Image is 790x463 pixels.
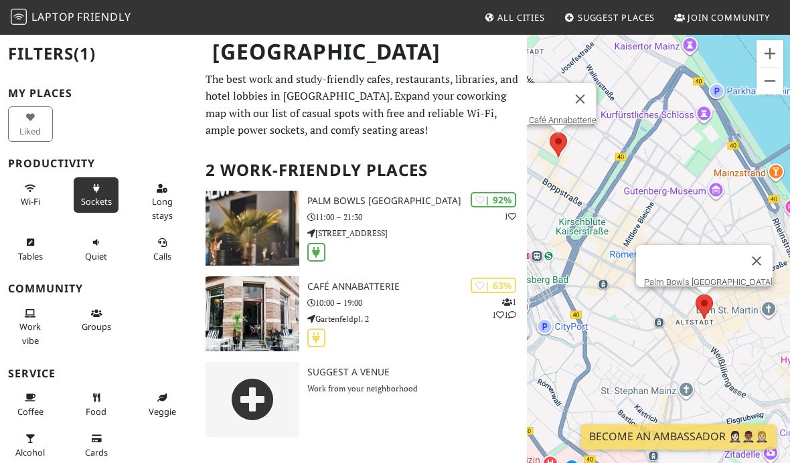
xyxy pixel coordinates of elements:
[81,195,112,207] span: Power sockets
[8,231,53,267] button: Tables
[18,250,43,262] span: Work-friendly tables
[497,11,545,23] span: All Cities
[307,382,527,395] p: Work from your neighborhood
[8,387,53,422] button: Coffee
[74,387,118,422] button: Food
[471,192,516,207] div: | 92%
[564,83,597,115] button: Schließen
[492,296,516,321] p: 1 1 1
[578,11,655,23] span: Suggest Places
[307,312,527,325] p: Gartenfeldpl. 2
[8,177,53,213] button: Wi-Fi
[74,177,118,213] button: Sockets
[206,276,299,351] img: Café Annabatterie
[86,405,106,418] span: Food
[559,5,661,29] a: Suggest Places
[529,115,597,125] a: Café Annabatterie
[8,33,189,74] h2: Filters
[202,33,524,70] h1: [GEOGRAPHIC_DATA]
[77,9,131,24] span: Friendly
[85,446,108,458] span: Credit cards
[197,191,527,266] a: Palm Bowls Mainz | 92% 1 Palm Bowls [GEOGRAPHIC_DATA] 11:00 – 21:30 [STREET_ADDRESS]
[74,302,118,338] button: Groups
[307,281,527,292] h3: Café Annabatterie
[19,320,41,346] span: People working
[11,9,27,25] img: LaptopFriendly
[8,87,189,100] h3: My Places
[8,157,189,170] h3: Productivity
[8,428,53,463] button: Alcohol
[149,405,176,418] span: Veggie
[757,40,783,67] button: Vergrößern
[479,5,550,29] a: All Cities
[8,302,53,351] button: Work vibe
[17,405,44,418] span: Coffee
[140,387,185,422] button: Veggie
[82,320,111,333] span: Group tables
[644,277,773,287] a: Palm Bowls [GEOGRAPHIC_DATA]
[757,68,783,94] button: Verkleinern
[31,9,75,24] span: Laptop
[307,195,527,207] h3: Palm Bowls [GEOGRAPHIC_DATA]
[74,231,118,267] button: Quiet
[152,195,173,221] span: Long stays
[307,367,527,378] h3: Suggest a Venue
[74,428,118,463] button: Cards
[471,278,516,293] div: | 63%
[740,245,773,277] button: Schließen
[8,367,189,380] h3: Service
[15,446,45,458] span: Alcohol
[206,150,519,191] h2: 2 Work-Friendly Places
[153,250,171,262] span: Video/audio calls
[206,191,299,266] img: Palm Bowls Mainz
[688,11,770,23] span: Join Community
[197,362,527,437] a: Suggest a Venue Work from your neighborhood
[85,250,107,262] span: Quiet
[504,210,516,223] p: 1
[140,231,185,267] button: Calls
[307,296,527,309] p: 10:00 – 19:00
[21,195,40,207] span: Stable Wi-Fi
[206,71,519,139] p: The best work and study-friendly cafes, restaurants, libraries, and hotel lobbies in [GEOGRAPHIC_...
[669,5,775,29] a: Join Community
[307,227,527,240] p: [STREET_ADDRESS]
[11,6,131,29] a: LaptopFriendly LaptopFriendly
[307,211,527,223] p: 11:00 – 21:30
[197,276,527,351] a: Café Annabatterie | 63% 111 Café Annabatterie 10:00 – 19:00 Gartenfeldpl. 2
[74,42,96,64] span: (1)
[206,362,299,437] img: gray-place-d2bdb4477600e061c01bd816cc0f2ef0cfcb1ca9e3ad78868dd16fb2af073a21.png
[8,282,189,295] h3: Community
[140,177,185,226] button: Long stays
